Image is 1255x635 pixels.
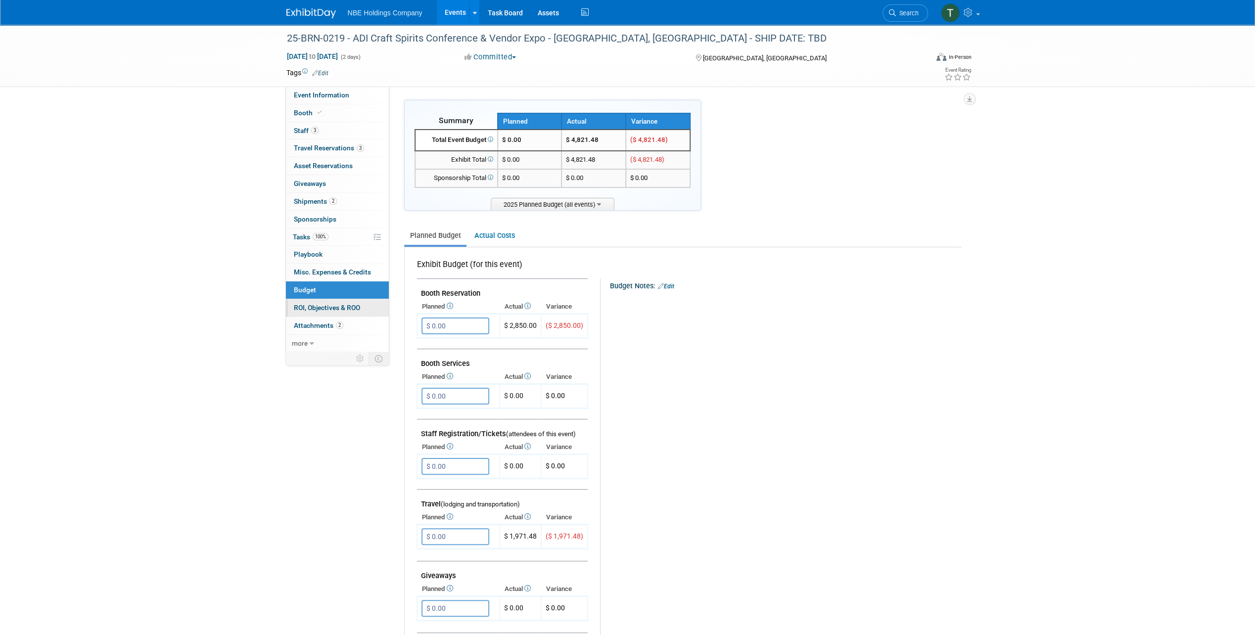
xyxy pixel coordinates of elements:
[546,462,565,470] span: $ 0.00
[294,250,323,258] span: Playbook
[561,130,626,151] td: $ 4,821.48
[500,300,541,314] th: Actual
[461,52,520,62] button: Committed
[348,9,422,17] span: NBE Holdings Company
[883,4,928,22] a: Search
[286,281,389,299] a: Budget
[500,384,541,408] td: $ 0.00
[500,370,541,384] th: Actual
[658,283,674,290] a: Edit
[500,454,541,479] td: $ 0.00
[294,162,353,170] span: Asset Reservations
[313,233,328,240] span: 100%
[417,490,588,511] td: Travel
[546,392,565,400] span: $ 0.00
[286,335,389,352] a: more
[283,30,913,47] div: 25-BRN-0219 - ADI Craft Spirits Conference & Vendor Expo - [GEOGRAPHIC_DATA], [GEOGRAPHIC_DATA] -...
[541,440,588,454] th: Variance
[417,561,588,583] td: Giveaways
[948,53,971,61] div: In-Person
[561,169,626,187] td: $ 0.00
[944,68,971,73] div: Event Rating
[286,104,389,122] a: Booth
[286,211,389,228] a: Sponsorships
[703,54,827,62] span: [GEOGRAPHIC_DATA], [GEOGRAPHIC_DATA]
[541,582,588,596] th: Variance
[286,228,389,246] a: Tasks100%
[286,299,389,317] a: ROI, Objectives & ROO
[294,180,326,187] span: Giveaways
[502,174,519,181] span: $ 0.00
[630,136,668,143] span: ($ 4,821.48)
[500,525,541,549] td: $ 1,971.48
[419,155,493,165] div: Exhibit Total
[439,116,473,125] span: Summary
[630,156,664,163] span: ($ 4,821.48)
[500,596,541,621] td: $ 0.00
[896,9,919,17] span: Search
[870,51,972,66] div: Event Format
[340,54,361,60] span: (2 days)
[286,264,389,281] a: Misc. Expenses & Credits
[294,127,319,135] span: Staff
[286,139,389,157] a: Travel Reservations3
[500,440,541,454] th: Actual
[630,174,648,181] span: $ 0.00
[293,233,328,241] span: Tasks
[404,227,466,245] a: Planned Budget
[419,174,493,183] div: Sponsorship Total
[504,321,537,329] span: $ 2,850.00
[286,317,389,334] a: Attachments2
[312,70,328,77] a: Edit
[502,156,519,163] span: $ 0.00
[626,113,690,130] th: Variance
[308,52,317,60] span: to
[294,321,343,329] span: Attachments
[419,136,493,145] div: Total Event Budget
[294,144,364,152] span: Travel Reservations
[546,604,565,612] span: $ 0.00
[286,157,389,175] a: Asset Reservations
[294,286,316,294] span: Budget
[294,91,349,99] span: Event Information
[417,349,588,370] td: Booth Services
[317,110,322,115] i: Booth reservation complete
[292,339,308,347] span: more
[941,3,960,22] img: Tim Wiersma
[541,300,588,314] th: Variance
[369,352,389,365] td: Toggle Event Tabs
[311,127,319,134] span: 3
[417,510,500,524] th: Planned
[491,198,614,210] span: 2025 Planned Budget (all events)
[294,197,337,205] span: Shipments
[357,144,364,152] span: 3
[610,278,961,291] div: Budget Notes:
[506,430,576,438] span: (attendees of this event)
[546,532,583,540] span: ($ 1,971.48)
[286,175,389,192] a: Giveaways
[286,8,336,18] img: ExhibitDay
[546,321,583,329] span: ($ 2,850.00)
[561,151,626,169] td: $ 4,821.48
[502,136,521,143] span: $ 0.00
[468,227,520,245] a: Actual Costs
[286,68,328,78] td: Tags
[294,268,371,276] span: Misc. Expenses & Credits
[417,440,500,454] th: Planned
[286,87,389,104] a: Event Information
[417,419,588,441] td: Staff Registration/Tickets
[441,500,520,508] span: (lodging and transportation)
[561,113,626,130] th: Actual
[936,53,946,61] img: Format-Inperson.png
[417,370,500,384] th: Planned
[294,215,336,223] span: Sponsorships
[498,113,562,130] th: Planned
[417,300,500,314] th: Planned
[541,510,588,524] th: Variance
[500,582,541,596] th: Actual
[329,197,337,205] span: 2
[352,352,369,365] td: Personalize Event Tab Strip
[294,304,360,312] span: ROI, Objectives & ROO
[417,279,588,300] td: Booth Reservation
[417,582,500,596] th: Planned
